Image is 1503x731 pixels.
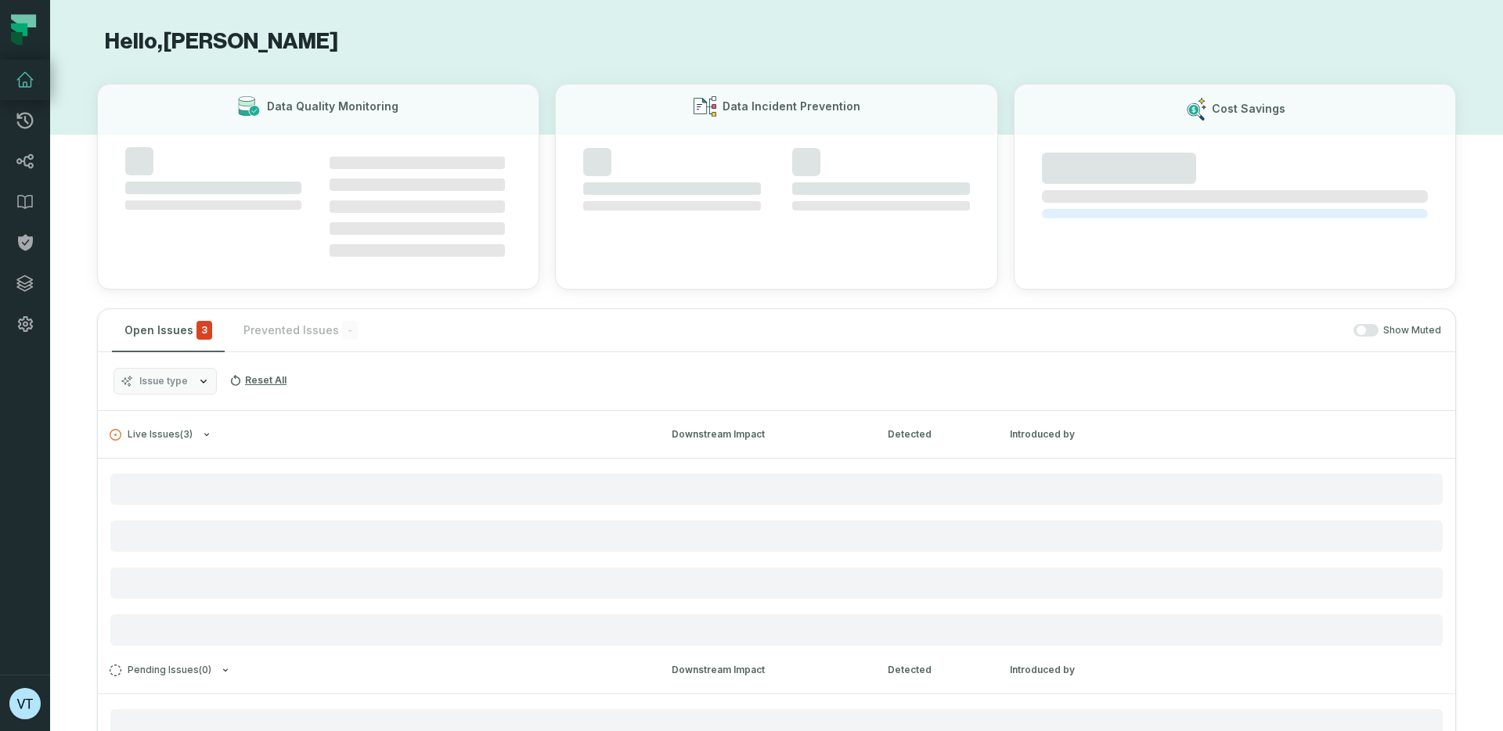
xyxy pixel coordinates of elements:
div: Show Muted [377,324,1441,337]
h3: Cost Savings [1212,101,1285,117]
h3: Data Quality Monitoring [267,99,398,114]
img: avatar of Vitor Trentin [9,688,41,719]
span: Live Issues ( 3 ) [110,429,193,441]
h1: Hello, [PERSON_NAME] [97,28,1456,56]
button: Data Incident Prevention [555,84,997,290]
button: Live Issues(3) [110,429,643,441]
span: Issue type [139,375,188,387]
button: Data Quality Monitoring [97,84,539,290]
div: Introduced by [1010,427,1444,441]
span: critical issues and errors combined [196,321,212,340]
div: Downstream Impact [672,427,860,441]
div: Detected [888,663,982,677]
div: Live Issues(3) [98,458,1455,646]
button: Cost Savings [1014,84,1456,290]
div: Detected [888,427,982,441]
div: Downstream Impact [672,663,860,677]
button: Issue type [114,368,217,394]
button: Reset All [223,368,293,393]
h3: Data Incident Prevention [723,99,860,114]
span: Pending Issues ( 0 ) [110,664,211,676]
button: Pending Issues(0) [110,664,643,676]
div: Introduced by [1010,663,1444,677]
button: Open Issues [112,309,225,351]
